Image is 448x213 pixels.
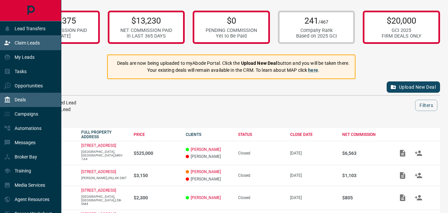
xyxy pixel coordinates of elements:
[81,143,116,148] a: [STREET_ADDRESS]
[206,33,257,39] div: Yet to Be Paid
[411,173,426,177] span: Match Clients
[382,28,421,33] div: GCI 2025
[134,173,179,178] p: $3,150
[395,173,411,177] span: Add / View Documents
[238,132,284,137] div: STATUS
[342,195,388,200] p: $805
[186,177,231,181] p: [PERSON_NAME]
[296,28,337,33] div: Company Rank
[411,195,426,200] span: Match Clients
[308,67,318,73] a: here
[411,151,426,155] span: Match Clients
[191,169,221,174] a: [PERSON_NAME]
[186,132,231,137] div: CLIENTS
[318,19,328,25] span: /467
[120,28,172,33] div: NET COMMISSION PAID
[382,33,421,39] div: FIRM DEALS ONLY
[238,173,284,178] div: Closed
[134,151,179,156] p: $525,000
[395,151,411,155] span: Add / View Documents
[81,169,116,174] a: [STREET_ADDRESS]
[81,150,127,161] p: [GEOGRAPHIC_DATA],[GEOGRAPHIC_DATA],M8V-1A4
[120,33,172,39] div: in LAST 365 DAYS
[206,28,257,33] div: PENDING COMMISSION
[342,132,388,137] div: NET COMMISSION
[238,195,284,200] div: Closed
[81,188,116,193] a: [STREET_ADDRESS]
[81,176,127,180] p: [PERSON_NAME],ON,L4K-2M7
[290,132,336,137] div: CLOSE DATE
[81,195,127,206] p: [GEOGRAPHIC_DATA],[GEOGRAPHIC_DATA],L5B-0M4
[206,16,257,26] p: $0
[238,151,284,156] div: Closed
[290,151,336,156] p: [DATE]
[415,100,437,111] button: Filters
[342,151,388,156] p: $6,563
[117,60,350,67] p: Deals are now being uploaded to myAbode Portal. Click the button and you will be taken there.
[81,130,127,139] div: FULL PROPERTY ADDRESS
[342,173,388,178] p: $1,103
[387,81,440,93] button: Upload New Deal
[117,67,350,74] p: Your existing deals will remain available in the CRM. To learn about MAP click .
[290,173,336,178] p: [DATE]
[186,154,231,159] p: [PERSON_NAME]
[191,195,221,200] a: [PERSON_NAME]
[296,16,337,26] p: 241
[395,195,411,200] span: Add / View Documents
[296,33,337,39] div: Based on 2025 GCI
[241,60,278,66] strong: Upload New Deal
[120,16,172,26] p: $13,230
[382,16,421,26] p: $20,000
[191,147,221,152] a: [PERSON_NAME]
[134,132,179,137] div: PRICE
[134,195,179,200] p: $2,300
[290,195,336,200] p: [DATE]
